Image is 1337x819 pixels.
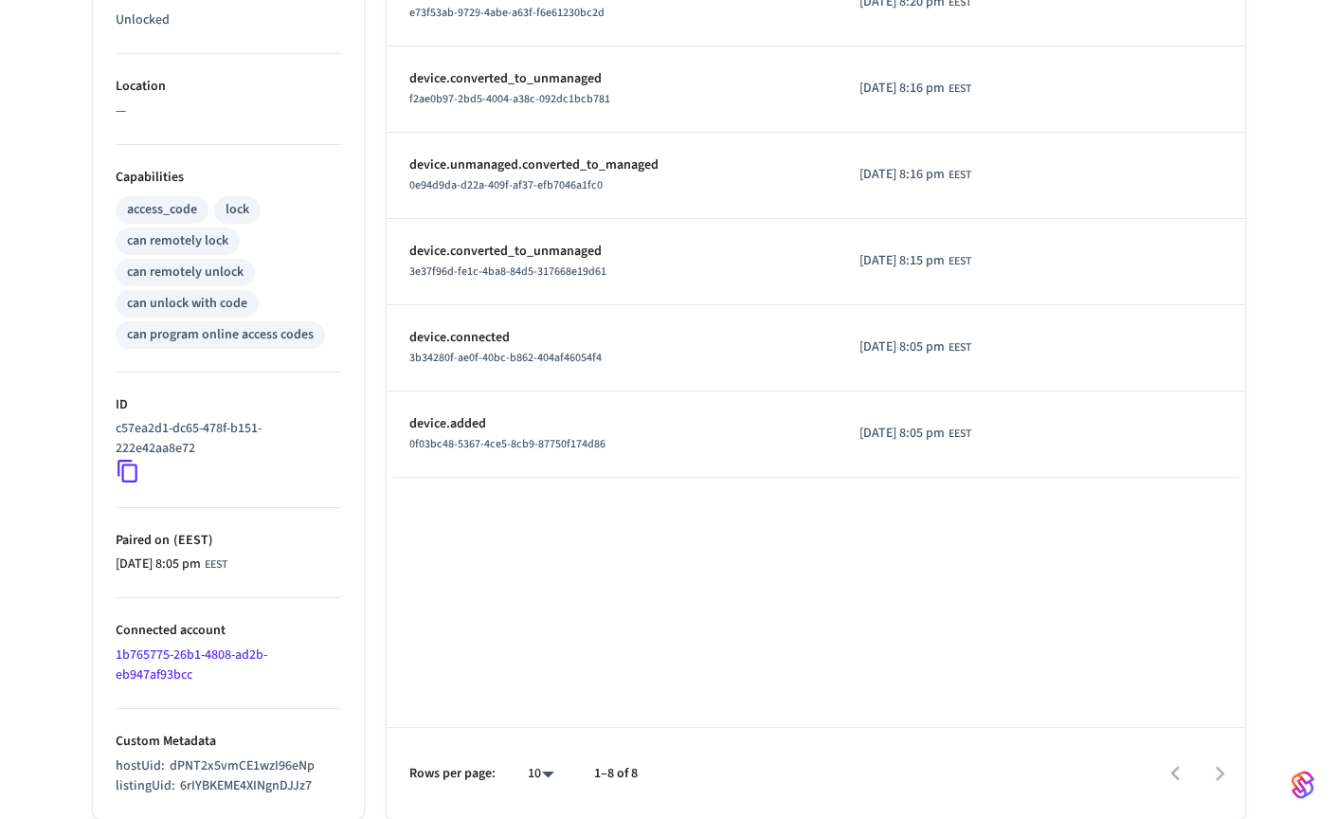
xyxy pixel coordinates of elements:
span: EEST [949,167,971,184]
span: 3b34280f-ae0f-40bc-b862-404af46054f4 [409,350,602,366]
div: Europe/Kiev [859,337,971,357]
p: Unlocked [116,10,341,30]
span: 0f03bc48-5367-4ce5-8cb9-87750f174d86 [409,436,605,452]
span: EEST [205,556,227,573]
div: Europe/Kiev [859,424,971,444]
p: Paired on [116,531,341,551]
p: 1–8 of 8 [594,764,638,784]
span: [DATE] 8:16 pm [859,79,945,99]
span: [DATE] 8:05 pm [116,555,201,574]
p: Rows per page: [409,764,496,784]
p: ID [116,395,341,415]
div: Europe/Kiev [116,555,227,574]
div: Europe/Kiev [859,79,971,99]
p: device.converted_to_unmanaged [409,242,814,262]
a: 1b765775-26b1-4808-ad2b-eb947af93bcc [116,646,267,684]
div: access_code [127,200,197,220]
span: 0e94d9da-d22a-409f-af37-efb7046a1fc0 [409,177,603,193]
div: 10 [518,760,564,788]
span: EEST [949,253,971,270]
div: can remotely lock [127,231,228,251]
span: e73f53ab-9729-4abe-a63f-f6e61230bc2d [409,5,605,21]
div: can unlock with code [127,294,247,314]
span: EEST [949,81,971,98]
div: lock [226,200,249,220]
span: [DATE] 8:05 pm [859,424,945,444]
p: Location [116,77,341,97]
span: EEST [949,339,971,356]
p: listingUid : [116,776,312,796]
p: Custom Metadata [116,732,341,752]
p: hostUid : [116,756,315,776]
p: Connected account [116,621,341,641]
p: device.unmanaged.converted_to_managed [409,155,814,175]
p: c57ea2d1-dc65-478f-b151-222e42aa8e72 [116,419,334,459]
p: — [116,101,341,121]
p: Capabilities [116,168,341,188]
p: device.added [409,414,814,434]
p: device.converted_to_unmanaged [409,69,814,89]
span: EEST [949,426,971,443]
span: f2ae0b97-2bd5-4004-a38c-092dc1bcb781 [409,91,610,107]
span: 6rIYBKEME4XINgnDJJz7 [180,776,312,795]
div: can program online access codes [127,325,314,345]
span: 3e37f96d-fe1c-4ba8-84d5-317668e19d61 [409,264,606,280]
span: [DATE] 8:15 pm [859,251,945,271]
img: SeamLogoGradient.69752ec5.svg [1292,770,1314,800]
div: can remotely unlock [127,263,244,282]
span: dPNT2x5vmCE1wzI96eNp [170,756,315,775]
span: [DATE] 8:05 pm [859,337,945,357]
span: [DATE] 8:16 pm [859,165,945,185]
div: Europe/Kiev [859,165,971,185]
span: ( EEST ) [170,531,213,550]
p: device.connected [409,328,814,348]
div: Europe/Kiev [859,251,971,271]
